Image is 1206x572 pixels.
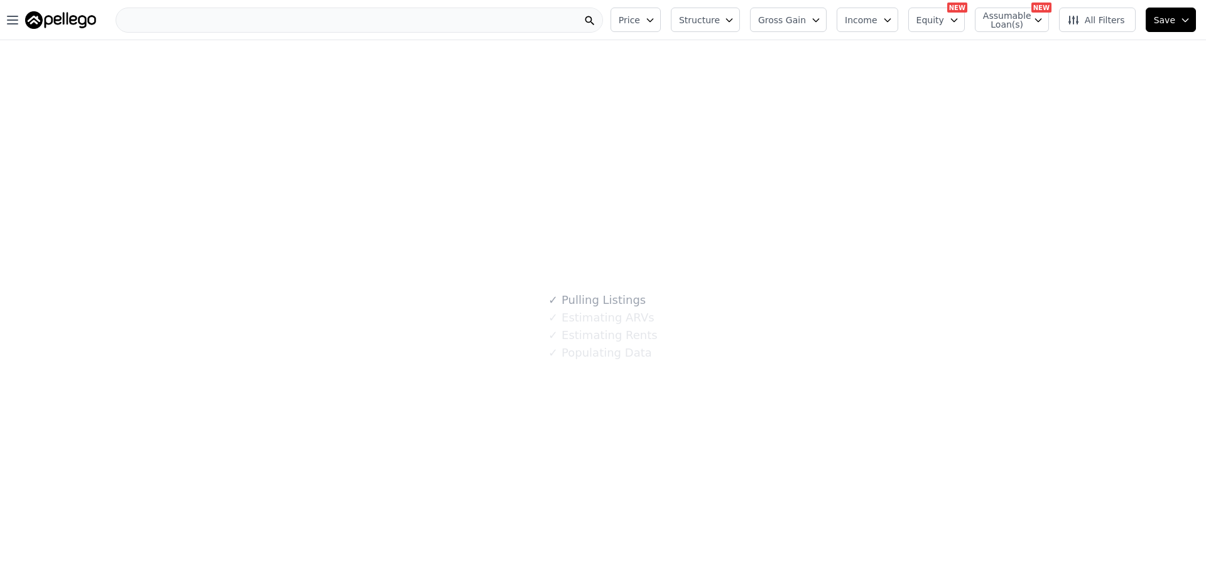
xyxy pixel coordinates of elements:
button: Assumable Loan(s) [975,8,1049,32]
button: Income [837,8,898,32]
span: ✓ [548,347,558,359]
button: Structure [671,8,740,32]
span: Price [619,14,640,26]
button: Gross Gain [750,8,827,32]
div: NEW [947,3,967,13]
div: NEW [1031,3,1051,13]
span: All Filters [1067,14,1125,26]
span: Save [1154,14,1175,26]
button: Equity [908,8,965,32]
button: Price [611,8,661,32]
button: Save [1146,8,1196,32]
span: ✓ [548,311,558,324]
div: Estimating Rents [548,326,657,344]
span: ✓ [548,294,558,306]
span: Gross Gain [758,14,806,26]
div: Populating Data [548,344,651,362]
div: Pulling Listings [548,291,646,309]
span: Income [845,14,877,26]
div: Estimating ARVs [548,309,654,326]
button: All Filters [1059,8,1136,32]
span: ✓ [548,329,558,342]
img: Pellego [25,11,96,29]
span: Assumable Loan(s) [983,11,1023,29]
span: Structure [679,14,719,26]
span: Equity [916,14,944,26]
